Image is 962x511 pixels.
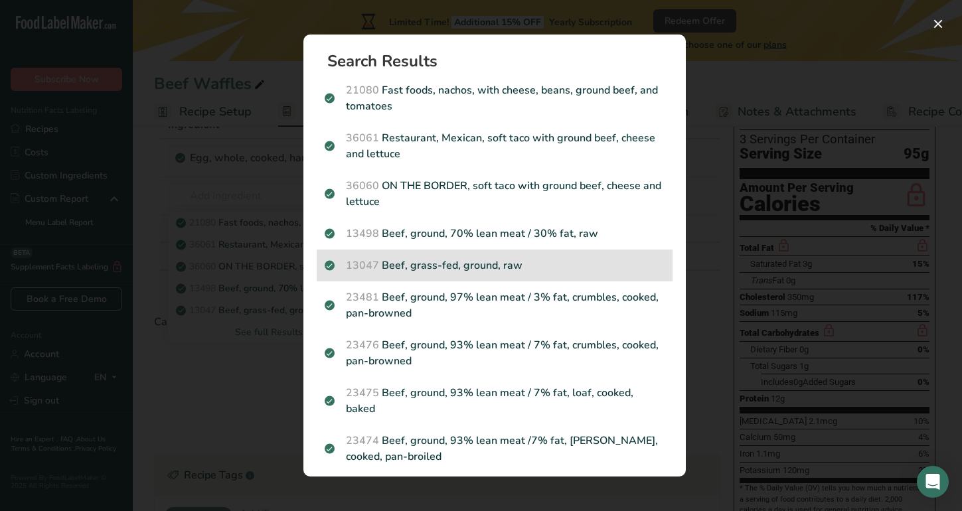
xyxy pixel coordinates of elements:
span: 23476 [346,338,379,352]
span: 13498 [346,226,379,241]
span: 23474 [346,433,379,448]
h1: Search Results [327,53,673,69]
div: Open Intercom Messenger [917,466,949,498]
p: Beef, ground, 93% lean meat /7% fat, [PERSON_NAME], cooked, pan-broiled [325,433,665,465]
span: 36060 [346,179,379,193]
p: Restaurant, Mexican, soft taco with ground beef, cheese and lettuce [325,130,665,162]
span: 21080 [346,83,379,98]
p: Beef, ground, 93% lean meat / 7% fat, crumbles, cooked, pan-browned [325,337,665,369]
p: Beef, ground, 70% lean meat / 30% fat, raw [325,226,665,242]
p: Beef, ground, 93% lean meat / 7% fat, loaf, cooked, baked [325,385,665,417]
p: ON THE BORDER, soft taco with ground beef, cheese and lettuce [325,178,665,210]
p: Fast foods, nachos, with cheese, beans, ground beef, and tomatoes [325,82,665,114]
p: Beef, ground, 97% lean meat / 3% fat, crumbles, cooked, pan-browned [325,289,665,321]
span: 23475 [346,386,379,400]
p: Beef, grass-fed, ground, raw [325,257,665,273]
span: 23481 [346,290,379,305]
span: 13047 [346,258,379,273]
span: 36061 [346,131,379,145]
